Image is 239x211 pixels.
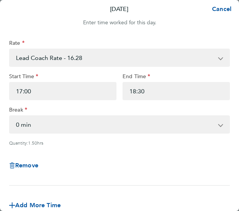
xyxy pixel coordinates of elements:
[9,202,61,208] button: Add More Time
[9,73,39,82] label: Start Time
[15,162,38,169] span: Remove
[200,2,239,17] button: Cancel
[210,5,231,13] span: Cancel
[9,82,116,100] input: E.g. 08:00
[123,73,150,82] label: End Time
[9,140,230,146] div: Quantity: hrs
[28,140,37,146] span: 1.50
[15,202,61,209] span: Add More Time
[123,82,230,100] input: E.g. 18:00
[110,5,128,14] p: [DATE]
[9,162,38,168] button: Remove
[9,39,25,49] label: Rate
[9,106,27,115] label: Break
